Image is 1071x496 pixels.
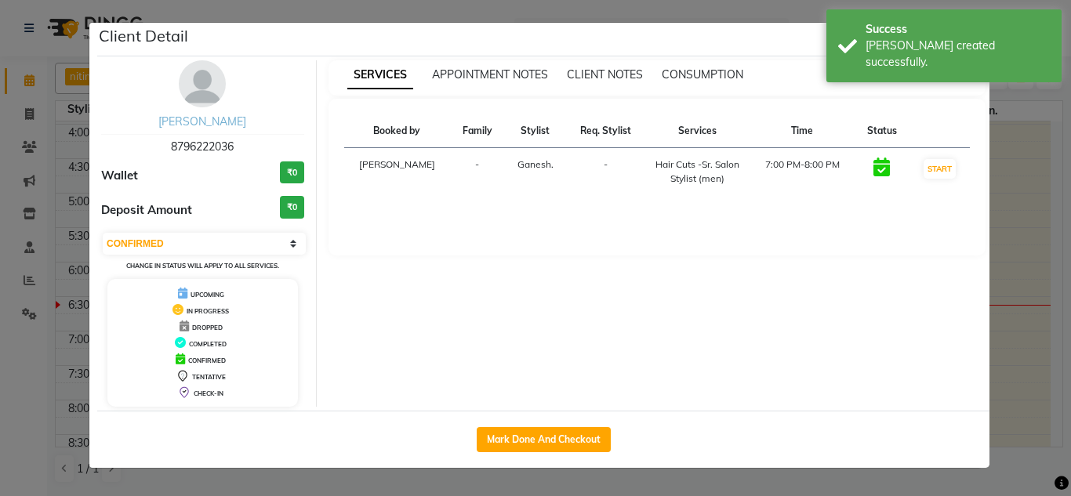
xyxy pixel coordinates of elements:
[566,148,644,196] td: -
[432,67,548,81] span: APPOINTMENT NOTES
[101,167,138,185] span: Wallet
[750,148,855,196] td: 7:00 PM-8:00 PM
[179,60,226,107] img: avatar
[855,114,909,148] th: Status
[644,114,750,148] th: Services
[477,427,611,452] button: Mark Done And Checkout
[194,389,223,397] span: CHECK-IN
[280,161,304,184] h3: ₹0
[101,201,192,219] span: Deposit Amount
[187,307,229,315] span: IN PROGRESS
[566,114,644,148] th: Req. Stylist
[344,114,451,148] th: Booked by
[171,139,234,154] span: 8796222036
[192,373,226,381] span: TENTATIVE
[280,196,304,219] h3: ₹0
[662,67,743,81] span: CONSUMPTION
[517,158,554,170] span: Ganesh.
[347,61,413,89] span: SERVICES
[567,67,643,81] span: CLIENT NOTES
[344,148,451,196] td: [PERSON_NAME]
[158,114,246,129] a: [PERSON_NAME]
[450,148,505,196] td: -
[505,114,567,148] th: Stylist
[126,262,279,270] small: Change in status will apply to all services.
[192,324,223,331] span: DROPPED
[866,21,1050,38] div: Success
[188,357,226,364] span: CONFIRMED
[924,159,956,179] button: START
[450,114,505,148] th: Family
[189,340,227,348] span: COMPLETED
[191,291,224,299] span: UPCOMING
[750,114,855,148] th: Time
[866,38,1050,71] div: Bill created successfully.
[99,24,188,48] h5: Client Detail
[654,157,741,186] div: Hair Cuts -Sr. Salon Stylist (men)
